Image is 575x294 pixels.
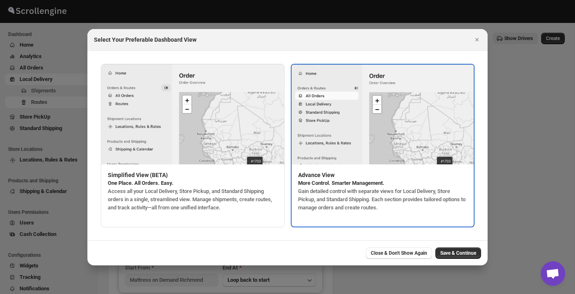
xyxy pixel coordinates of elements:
[101,64,284,164] img: simplified
[108,171,278,179] p: Simplified View (BETA)
[371,250,427,256] span: Close & Don't Show Again
[440,250,476,256] span: Save & Continue
[471,34,483,45] button: Close
[108,179,278,187] p: One Place. All Orders. Easy.
[298,179,467,187] p: More Control. Smarter Management.
[366,247,432,259] button: Close & Don't Show Again
[435,247,481,259] button: Save & Continue
[298,187,467,212] p: Gain detailed control with separate views for Local Delivery, Store Pickup, and Standard Shipping...
[94,36,196,44] h2: Select Your Preferable Dashboard View
[108,187,278,212] p: Access all your Local Delivery, Store Pickup, and Standard Shipping orders in a single, streamlin...
[541,261,565,286] div: Open chat
[298,171,467,179] p: Advance View
[292,65,474,165] img: legacy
